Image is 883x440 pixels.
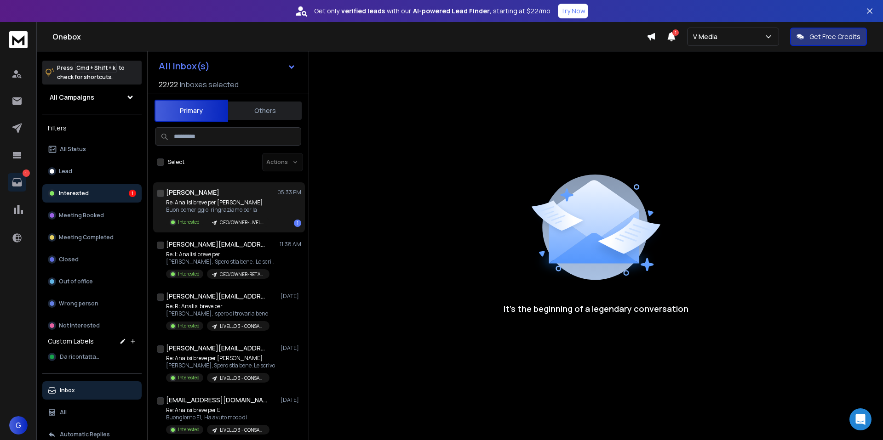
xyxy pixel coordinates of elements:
[24,24,68,31] div: Dominio: [URL]
[60,409,67,416] p: All
[23,169,30,177] p: 1
[220,427,264,434] p: LIVELLO 3 - CONSAPEVOLE DEL PROBLEMA test 2 Copy
[504,302,688,315] p: It’s the beginning of a legendary conversation
[180,79,239,90] h3: Inboxes selected
[220,219,264,226] p: CEO/OWNER-LIVELLO 3 - CONSAPEVOLE DEL PROBLEMA-PERSONALIZZAZIONI TARGET A-TEST 1
[8,173,26,192] a: 1
[166,414,269,421] p: Buongiorno El, Ha avuto modo di
[60,387,75,394] p: Inbox
[42,294,142,313] button: Wrong person
[166,188,219,197] h1: [PERSON_NAME]
[129,190,136,197] div: 1
[166,362,275,369] p: [PERSON_NAME], Spero stia bene. Le scrivo
[159,79,178,90] span: 22 / 22
[42,250,142,269] button: Closed
[42,381,142,400] button: Inbox
[790,28,867,46] button: Get Free Credits
[59,256,79,263] p: Closed
[57,63,125,82] p: Press to check for shortcuts.
[558,4,588,18] button: Try Now
[166,199,269,206] p: Re: Analisi breve per [PERSON_NAME]
[166,240,267,249] h1: [PERSON_NAME][EMAIL_ADDRESS][DOMAIN_NAME]
[166,251,276,258] p: Re: I: Analisi breve per
[42,272,142,291] button: Out of office
[42,162,142,181] button: Lead
[59,212,104,219] p: Meeting Booked
[50,93,94,102] h1: All Campaigns
[166,310,269,317] p: [PERSON_NAME], spero di trovarla bene
[561,6,585,16] p: Try Now
[166,292,267,301] h1: [PERSON_NAME][EMAIL_ADDRESS][DOMAIN_NAME]
[166,258,276,265] p: [PERSON_NAME], Spero stia bene. Le scrivo
[849,408,872,430] div: Open Intercom Messenger
[281,344,301,352] p: [DATE]
[178,426,200,433] p: Interested
[59,234,114,241] p: Meeting Completed
[48,337,94,346] h3: Custom Labels
[42,228,142,247] button: Meeting Completed
[228,101,302,121] button: Others
[314,6,550,16] p: Get only with our starting at $22/mo
[42,140,142,158] button: All Status
[809,32,860,41] p: Get Free Credits
[26,15,45,22] div: v 4.0.25
[42,184,142,203] button: Interested1
[42,403,142,422] button: All
[9,416,28,434] button: G
[59,168,72,175] p: Lead
[166,303,269,310] p: Re: R: Analisi breve per
[294,220,301,227] div: 1
[166,206,269,214] p: Buon pomeriggio, ringraziamo per la
[166,355,275,362] p: Re: Analisi breve per [PERSON_NAME]
[693,32,721,41] p: V Media
[220,323,264,330] p: LIVELLO 3 - CONSAPEVOLE DEL PROBLEMA test 1
[103,54,153,60] div: Keyword (traffico)
[60,146,86,153] p: All Status
[15,15,22,22] img: logo_orange.svg
[281,293,301,300] p: [DATE]
[168,158,184,166] label: Select
[59,300,98,307] p: Wrong person
[52,31,647,42] h1: Onebox
[166,395,267,405] h1: [EMAIL_ADDRESS][DOMAIN_NAME]
[413,6,491,16] strong: AI-powered Lead Finder,
[9,31,28,48] img: logo
[220,271,264,278] p: CEO/OWNER-RETARGETING EMAIL NON APERTE-LIVELLO 3 - CONSAPEVOLE DEL PROBLEMA -TARGET A -test 2 Copy
[92,53,100,61] img: tab_keywords_by_traffic_grey.svg
[48,54,70,60] div: Dominio
[220,375,264,382] p: LIVELLO 3 - CONSAPEVOLE DEL PROBLEMA test 1
[166,406,269,414] p: Re: Analisi breve per El
[341,6,385,16] strong: verified leads
[42,206,142,225] button: Meeting Booked
[178,374,200,381] p: Interested
[178,219,200,226] p: Interested
[42,88,142,107] button: All Campaigns
[60,353,101,361] span: Da ricontattare
[280,241,301,248] p: 11:38 AM
[15,24,22,31] img: website_grey.svg
[178,271,200,277] p: Interested
[277,189,301,196] p: 05:33 PM
[42,122,142,135] h3: Filters
[59,278,93,285] p: Out of office
[38,53,46,61] img: tab_domain_overview_orange.svg
[672,29,679,36] span: 1
[155,100,228,122] button: Primary
[178,322,200,329] p: Interested
[60,431,110,438] p: Automatic Replies
[42,348,142,366] button: Da ricontattare
[59,322,100,329] p: Not Interested
[75,62,117,73] span: Cmd + Shift + k
[42,316,142,335] button: Not Interested
[281,396,301,404] p: [DATE]
[166,344,267,353] h1: [PERSON_NAME][EMAIL_ADDRESS][DOMAIN_NAME]
[151,57,303,75] button: All Inbox(s)
[59,190,89,197] p: Interested
[159,62,210,71] h1: All Inbox(s)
